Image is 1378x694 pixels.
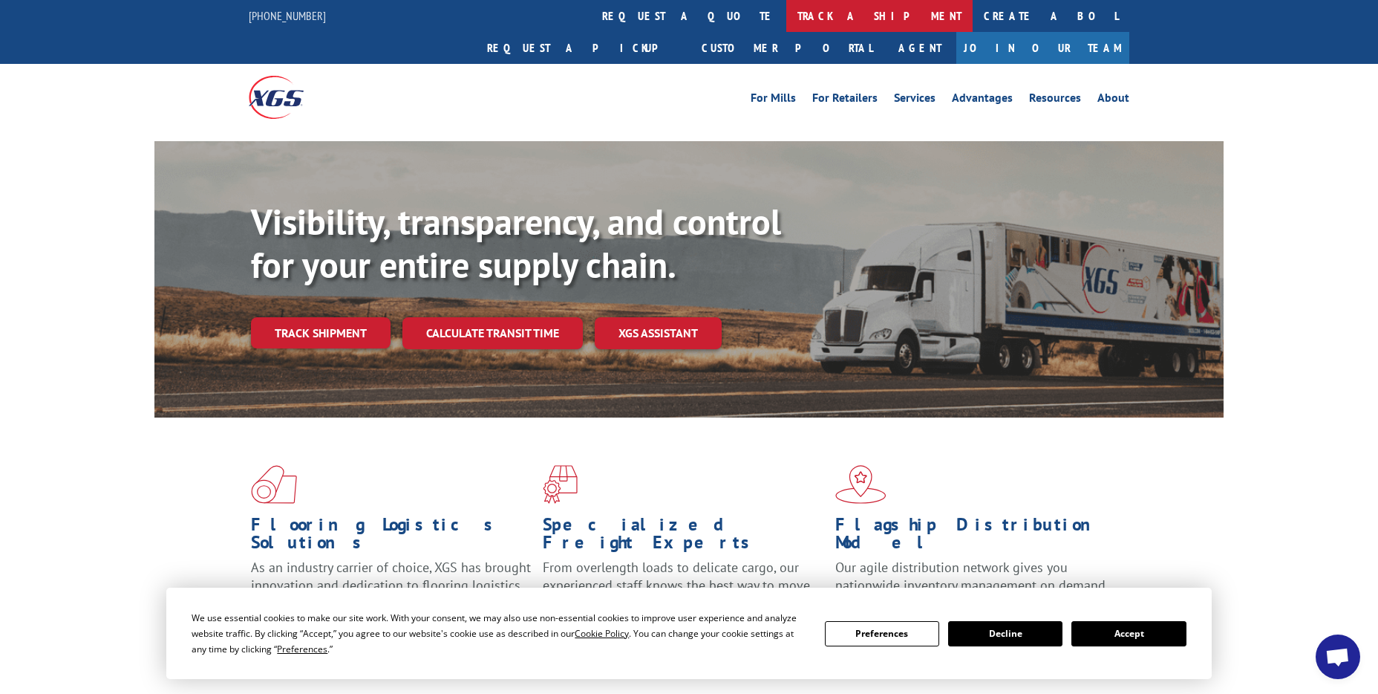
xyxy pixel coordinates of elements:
[825,621,939,646] button: Preferences
[952,92,1013,108] a: Advantages
[251,516,532,559] h1: Flooring Logistics Solutions
[251,317,391,348] a: Track shipment
[1316,635,1360,679] div: Open chat
[835,465,886,504] img: xgs-icon-flagship-distribution-model-red
[575,627,629,640] span: Cookie Policy
[835,516,1116,559] h1: Flagship Distribution Model
[1097,92,1129,108] a: About
[1071,621,1186,646] button: Accept
[1029,92,1081,108] a: Resources
[402,317,583,349] a: Calculate transit time
[751,92,796,108] a: For Mills
[251,465,297,504] img: xgs-icon-total-supply-chain-intelligence-red
[251,559,531,612] span: As an industry carrier of choice, XGS has brought innovation and dedication to flooring logistics...
[690,32,884,64] a: Customer Portal
[543,516,823,559] h1: Specialized Freight Experts
[251,198,781,288] b: Visibility, transparency, and control for your entire supply chain.
[543,559,823,625] p: From overlength loads to delicate cargo, our experienced staff knows the best way to move your fr...
[166,588,1212,679] div: Cookie Consent Prompt
[192,610,806,657] div: We use essential cookies to make our site work. With your consent, we may also use non-essential ...
[884,32,956,64] a: Agent
[476,32,690,64] a: Request a pickup
[277,643,327,655] span: Preferences
[948,621,1062,646] button: Decline
[835,559,1108,594] span: Our agile distribution network gives you nationwide inventory management on demand.
[956,32,1129,64] a: Join Our Team
[595,317,722,349] a: XGS ASSISTANT
[249,8,326,23] a: [PHONE_NUMBER]
[543,465,578,504] img: xgs-icon-focused-on-flooring-red
[894,92,935,108] a: Services
[812,92,878,108] a: For Retailers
